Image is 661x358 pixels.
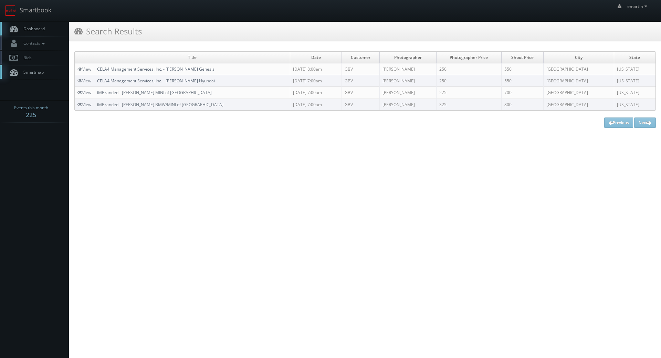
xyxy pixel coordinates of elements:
td: GBV [342,75,380,87]
td: [PERSON_NAME] [379,75,436,87]
td: City [543,52,614,63]
td: [US_STATE] [614,63,655,75]
td: 550 [502,63,544,75]
span: Bids [20,55,32,61]
td: [DATE] 7:00am [290,75,342,87]
strong: 225 [26,111,36,119]
td: 250 [436,75,502,87]
td: [GEOGRAPHIC_DATA] [543,75,614,87]
span: Dashboard [20,26,45,32]
td: [PERSON_NAME] [379,63,436,75]
a: iMBranded - [PERSON_NAME] MINI of [GEOGRAPHIC_DATA] [97,90,212,95]
a: View [77,90,91,95]
td: Customer [342,52,380,63]
td: 550 [502,75,544,87]
td: 275 [436,87,502,99]
td: State [614,52,655,63]
td: GBV [342,99,380,110]
td: 250 [436,63,502,75]
td: [PERSON_NAME] [379,99,436,110]
td: Date [290,52,342,63]
span: Events this month [14,104,48,111]
a: View [77,78,91,84]
span: emartin [627,3,649,9]
a: iMBranded - [PERSON_NAME] BMW/MINI of [GEOGRAPHIC_DATA] [97,102,223,108]
td: GBV [342,63,380,75]
td: [US_STATE] [614,87,655,99]
td: 700 [502,87,544,99]
span: Smartmap [20,69,44,75]
td: GBV [342,87,380,99]
td: 800 [502,99,544,110]
a: View [77,102,91,108]
td: Photographer [379,52,436,63]
a: CELA4 Management Services, Inc. - [PERSON_NAME] Hyundai [97,78,215,84]
td: 325 [436,99,502,110]
a: CELA4 Management Services, Inc. - [PERSON_NAME] Genesis [97,66,214,72]
td: [GEOGRAPHIC_DATA] [543,63,614,75]
img: smartbook-logo.png [5,5,16,16]
td: Shoot Price [502,52,544,63]
h3: Search Results [74,25,142,37]
td: [GEOGRAPHIC_DATA] [543,87,614,99]
td: [GEOGRAPHIC_DATA] [543,99,614,110]
td: [DATE] 7:00am [290,87,342,99]
td: [DATE] 8:00am [290,63,342,75]
td: [DATE] 7:00am [290,99,342,110]
td: Title [94,52,290,63]
span: Contacts [20,40,46,46]
td: Photographer Price [436,52,502,63]
a: View [77,66,91,72]
td: [PERSON_NAME] [379,87,436,99]
td: [US_STATE] [614,75,655,87]
td: [US_STATE] [614,99,655,110]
